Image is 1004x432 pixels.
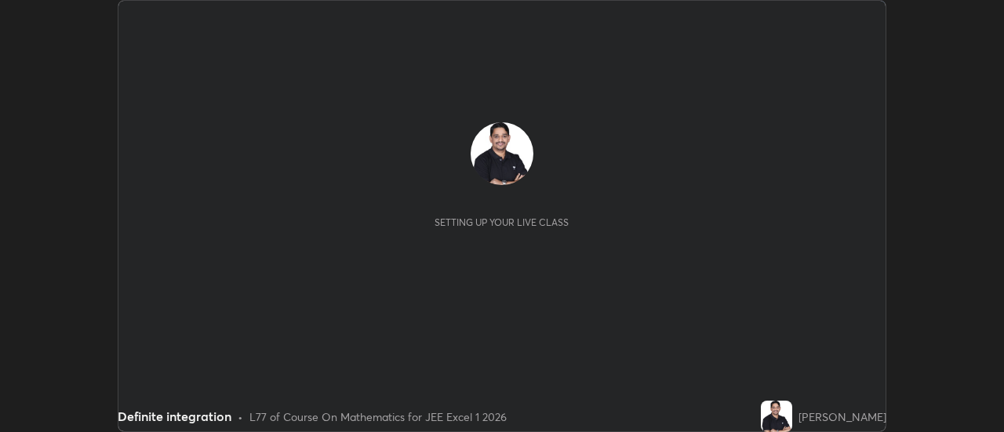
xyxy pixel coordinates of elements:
div: Definite integration [118,407,231,426]
div: L77 of Course On Mathematics for JEE Excel 1 2026 [249,408,507,425]
img: 8c6bbdf08e624b6db9f7afe2b3930918.jpg [761,401,792,432]
div: [PERSON_NAME] [798,408,886,425]
img: 8c6bbdf08e624b6db9f7afe2b3930918.jpg [471,122,533,185]
div: Setting up your live class [435,216,569,228]
div: • [238,408,243,425]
